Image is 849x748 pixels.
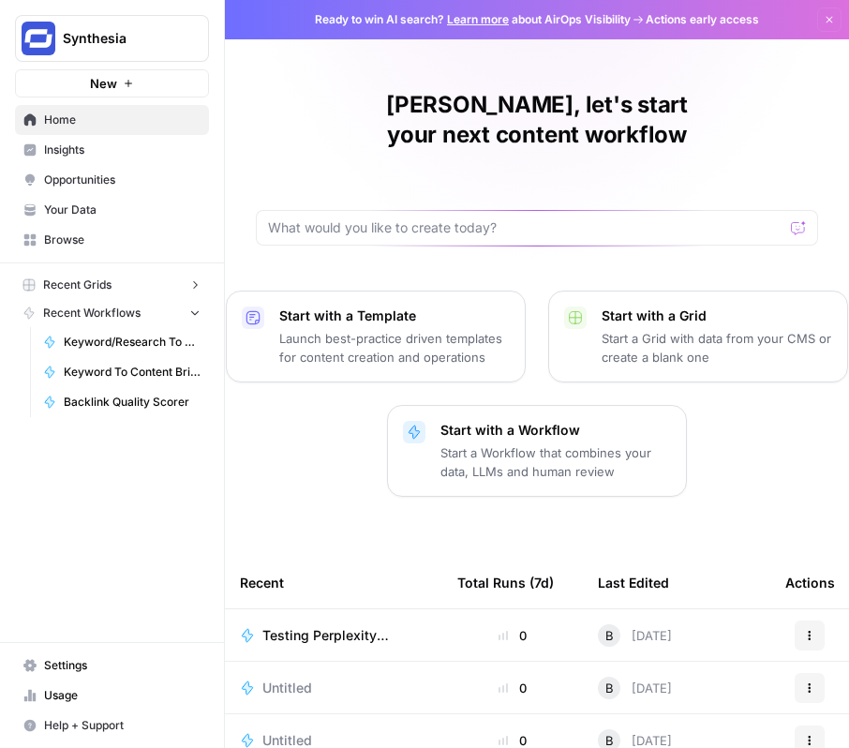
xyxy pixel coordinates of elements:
[457,679,568,697] div: 0
[785,557,835,608] div: Actions
[15,681,209,711] a: Usage
[64,334,201,351] span: Keyword/Research To Content Brief
[457,557,554,608] div: Total Runs (7d)
[35,327,209,357] a: Keyword/Research To Content Brief
[90,74,117,93] span: New
[64,364,201,381] span: Keyword To Content Brief
[605,626,614,645] span: B
[35,387,209,417] a: Backlink Quality Scorer
[44,142,201,158] span: Insights
[602,307,832,325] p: Start with a Grid
[240,557,427,608] div: Recent
[22,22,55,55] img: Synthesia Logo
[440,421,671,440] p: Start with a Workflow
[44,232,201,248] span: Browse
[240,626,427,645] a: Testing Perplexity Deep Research
[268,218,783,237] input: What would you like to create today?
[279,329,510,367] p: Launch best-practice driven templates for content creation and operations
[598,557,669,608] div: Last Edited
[15,299,209,327] button: Recent Workflows
[15,15,209,62] button: Workspace: Synthesia
[15,105,209,135] a: Home
[447,12,509,26] a: Learn more
[15,225,209,255] a: Browse
[15,651,209,681] a: Settings
[15,135,209,165] a: Insights
[602,329,832,367] p: Start a Grid with data from your CMS or create a blank one
[598,624,672,647] div: [DATE]
[262,626,412,645] span: Testing Perplexity Deep Research
[44,717,201,734] span: Help + Support
[44,202,201,218] span: Your Data
[387,405,687,497] button: Start with a WorkflowStart a Workflow that combines your data, LLMs and human review
[44,687,201,704] span: Usage
[63,29,176,48] span: Synthesia
[43,277,112,293] span: Recent Grids
[646,11,759,28] span: Actions early access
[262,679,312,697] span: Untitled
[598,677,672,699] div: [DATE]
[240,679,427,697] a: Untitled
[44,172,201,188] span: Opportunities
[15,711,209,741] button: Help + Support
[43,305,141,322] span: Recent Workflows
[64,394,201,411] span: Backlink Quality Scorer
[457,626,568,645] div: 0
[35,357,209,387] a: Keyword To Content Brief
[15,165,209,195] a: Opportunities
[44,112,201,128] span: Home
[315,11,631,28] span: Ready to win AI search? about AirOps Visibility
[44,657,201,674] span: Settings
[15,69,209,97] button: New
[605,679,614,697] span: B
[279,307,510,325] p: Start with a Template
[226,291,526,382] button: Start with a TemplateLaunch best-practice driven templates for content creation and operations
[548,291,848,382] button: Start with a GridStart a Grid with data from your CMS or create a blank one
[15,271,209,299] button: Recent Grids
[440,443,671,481] p: Start a Workflow that combines your data, LLMs and human review
[256,90,818,150] h1: [PERSON_NAME], let's start your next content workflow
[15,195,209,225] a: Your Data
